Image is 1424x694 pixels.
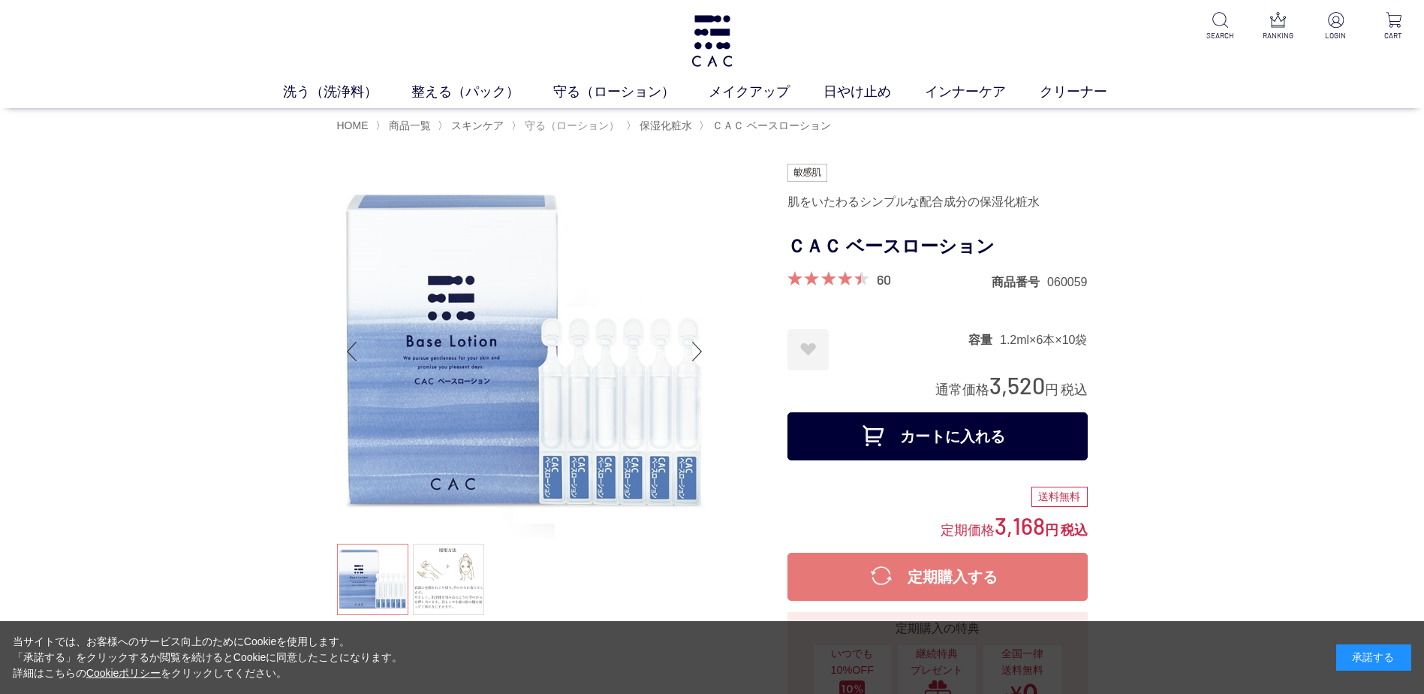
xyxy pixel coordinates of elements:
[525,119,619,131] span: 守る（ローション）
[389,119,431,131] span: 商品一覧
[787,553,1088,601] button: 定期購入する
[823,82,925,102] a: 日やけ止め
[1000,332,1088,348] dd: 1.2ml×6本×10袋
[553,82,709,102] a: 守る（ローション）
[1061,382,1088,397] span: 税込
[989,371,1045,399] span: 3,520
[682,321,712,382] div: Next slide
[386,119,431,131] a: 商品一覧
[787,412,1088,460] button: カートに入れる
[941,521,995,538] span: 定期価格
[925,82,1040,102] a: インナーケア
[787,164,828,182] img: 敏感肌
[689,15,735,67] img: logo
[709,119,831,131] a: ＣＡＣ ベースローション
[1031,487,1088,508] div: 送料無料
[522,119,619,131] a: 守る（ローション）
[637,119,692,131] a: 保湿化粧水
[1336,644,1411,671] div: 承諾する
[709,82,823,102] a: メイクアップ
[787,189,1088,215] div: 肌をいたわるシンプルな配合成分の保湿化粧水
[1040,82,1141,102] a: クリーナー
[1202,12,1239,41] a: SEARCH
[283,82,411,102] a: 洗う（洗浄料）
[337,321,367,382] div: Previous slide
[1202,30,1239,41] p: SEARCH
[1375,30,1412,41] p: CART
[1045,382,1058,397] span: 円
[787,329,829,370] a: お気に入りに登録する
[626,119,696,133] li: 〉
[337,164,712,539] img: ＣＡＣ ベースローション
[1260,12,1296,41] a: RANKING
[995,511,1045,539] span: 3,168
[438,119,507,133] li: 〉
[337,119,369,131] a: HOME
[712,119,831,131] span: ＣＡＣ ベースローション
[448,119,504,131] a: スキンケア
[935,382,989,397] span: 通常価格
[375,119,435,133] li: 〉
[640,119,692,131] span: 保湿化粧水
[699,119,835,133] li: 〉
[1260,30,1296,41] p: RANKING
[787,230,1088,264] h1: ＣＡＣ ベースローション
[86,667,161,679] a: Cookieポリシー
[1061,523,1088,538] span: 税込
[1045,523,1058,538] span: 円
[877,271,891,288] a: 60
[1047,274,1087,290] dd: 060059
[411,82,553,102] a: 整える（パック）
[13,634,403,681] div: 当サイトでは、お客様へのサービス向上のためにCookieを使用します。 「承諾する」をクリックするか閲覧を続けるとCookieに同意したことになります。 詳細はこちらの をクリックしてください。
[992,274,1047,290] dt: 商品番号
[968,332,1000,348] dt: 容量
[451,119,504,131] span: スキンケア
[793,620,1082,638] div: 定期購入の特典
[1375,12,1412,41] a: CART
[1317,12,1354,41] a: LOGIN
[1317,30,1354,41] p: LOGIN
[511,119,623,133] li: 〉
